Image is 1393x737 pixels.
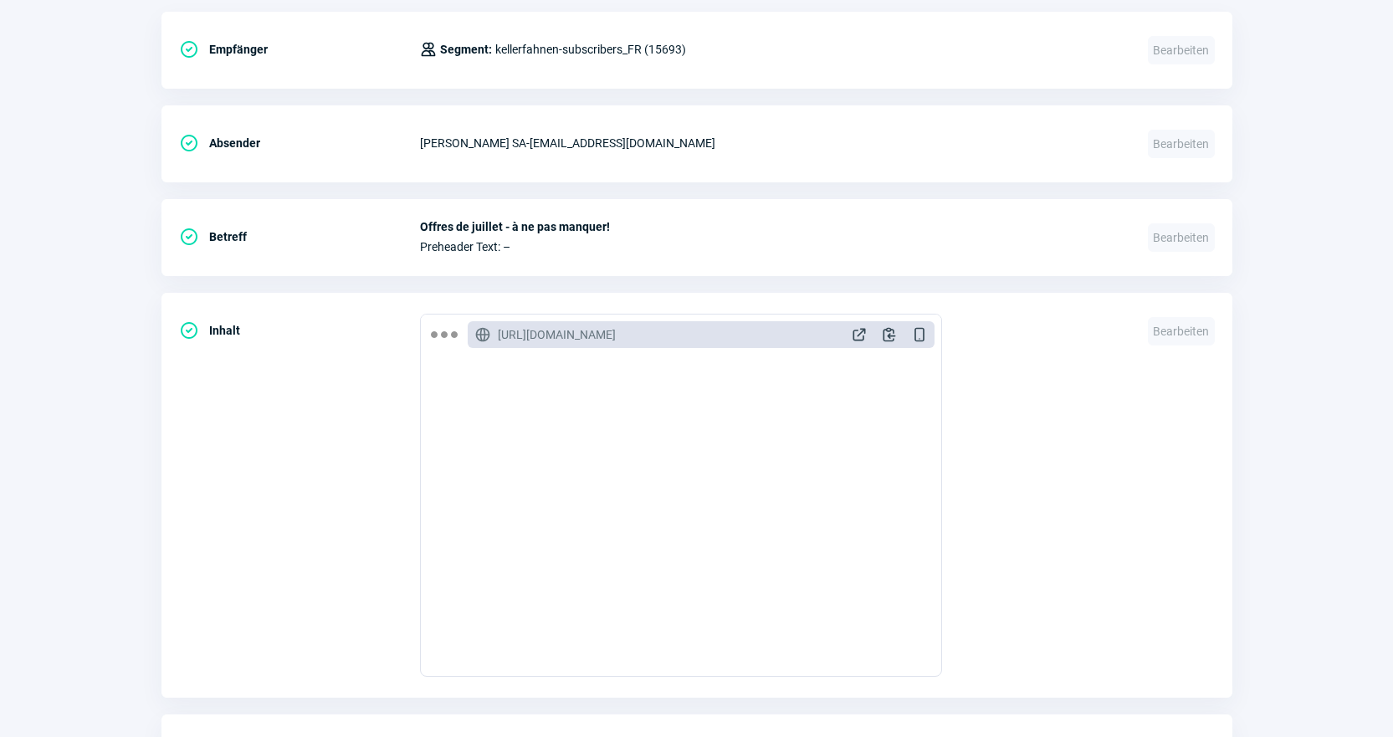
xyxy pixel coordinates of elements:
div: Absender [179,126,420,160]
span: Bearbeiten [1148,130,1215,158]
span: Offres de juillet - à ne pas manquer! [420,220,1128,233]
span: Bearbeiten [1148,223,1215,252]
span: Bearbeiten [1148,36,1215,64]
div: kellerfahnen-subscribers_FR (15693) [420,33,686,66]
div: Betreff [179,220,420,253]
span: [URL][DOMAIN_NAME] [498,326,616,343]
div: Empfänger [179,33,420,66]
span: Bearbeiten [1148,317,1215,345]
div: Inhalt [179,314,420,347]
div: [PERSON_NAME] SA - [EMAIL_ADDRESS][DOMAIN_NAME] [420,126,1128,160]
span: Segment: [440,39,492,59]
span: Preheader Text: – [420,240,1128,253]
